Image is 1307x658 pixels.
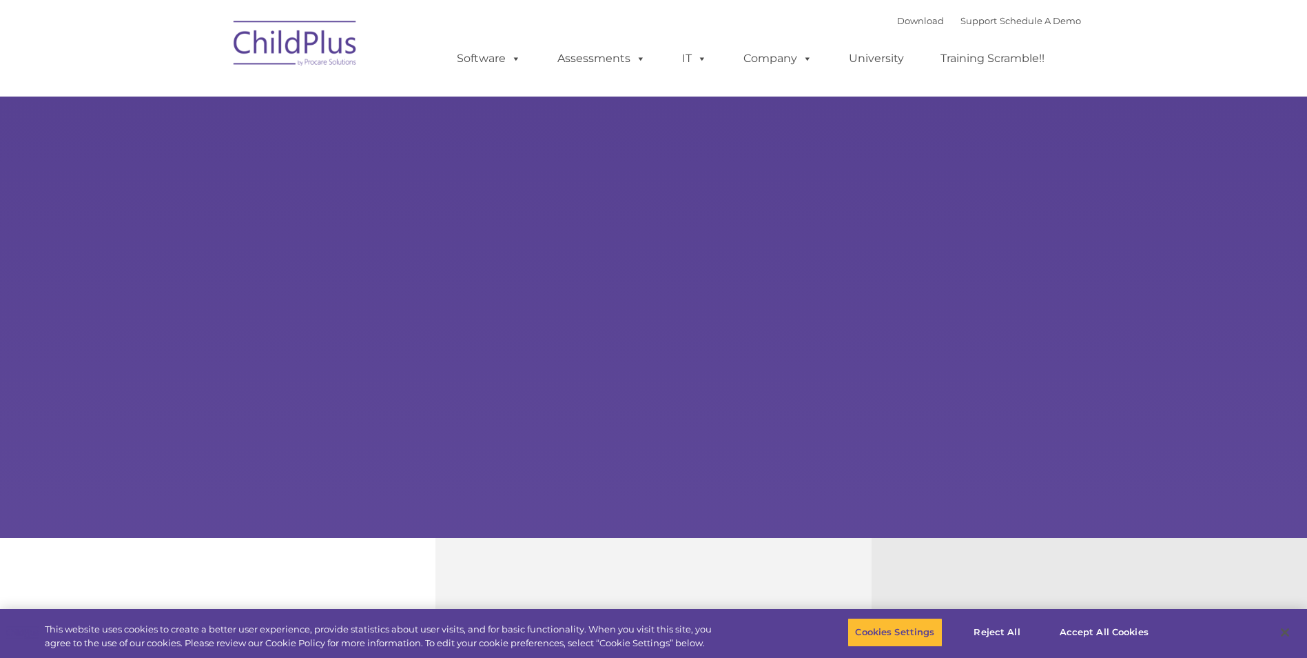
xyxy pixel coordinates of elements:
a: IT [668,45,721,72]
a: University [835,45,918,72]
a: Software [443,45,535,72]
a: Support [960,15,997,26]
font: | [897,15,1081,26]
button: Accept All Cookies [1052,618,1156,647]
button: Reject All [954,618,1040,647]
a: Training Scramble!! [927,45,1058,72]
div: This website uses cookies to create a better user experience, provide statistics about user visit... [45,623,719,650]
a: Assessments [544,45,659,72]
a: Company [730,45,826,72]
a: Schedule A Demo [1000,15,1081,26]
button: Close [1270,617,1300,648]
img: ChildPlus by Procare Solutions [227,11,364,80]
a: Download [897,15,944,26]
button: Cookies Settings [847,618,942,647]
